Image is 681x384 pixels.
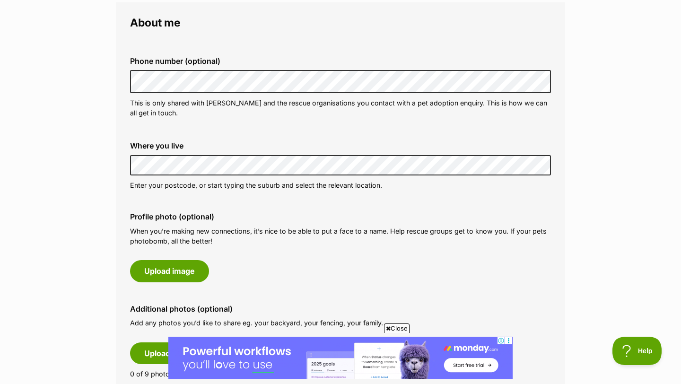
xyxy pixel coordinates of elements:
iframe: Advertisement [168,337,513,379]
p: When you’re making new connections, it’s nice to be able to put a face to a name. Help rescue gro... [130,226,551,246]
legend: About me [130,17,551,29]
span: Close [384,323,410,333]
label: Profile photo (optional) [130,212,551,221]
button: Upload image [130,260,209,282]
p: 0 of 9 photos uploaded [130,369,551,379]
iframe: Help Scout Beacon - Open [612,337,662,365]
label: Phone number (optional) [130,57,551,65]
p: Enter your postcode, or start typing the suburb and select the relevant location. [130,180,551,190]
p: Add any photos you’d like to share eg. your backyard, your fencing, your family. [130,318,551,328]
label: Additional photos (optional) [130,305,551,313]
button: Upload image [130,342,209,364]
p: This is only shared with [PERSON_NAME] and the rescue organisations you contact with a pet adopti... [130,98,551,118]
label: Where you live [130,141,551,150]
